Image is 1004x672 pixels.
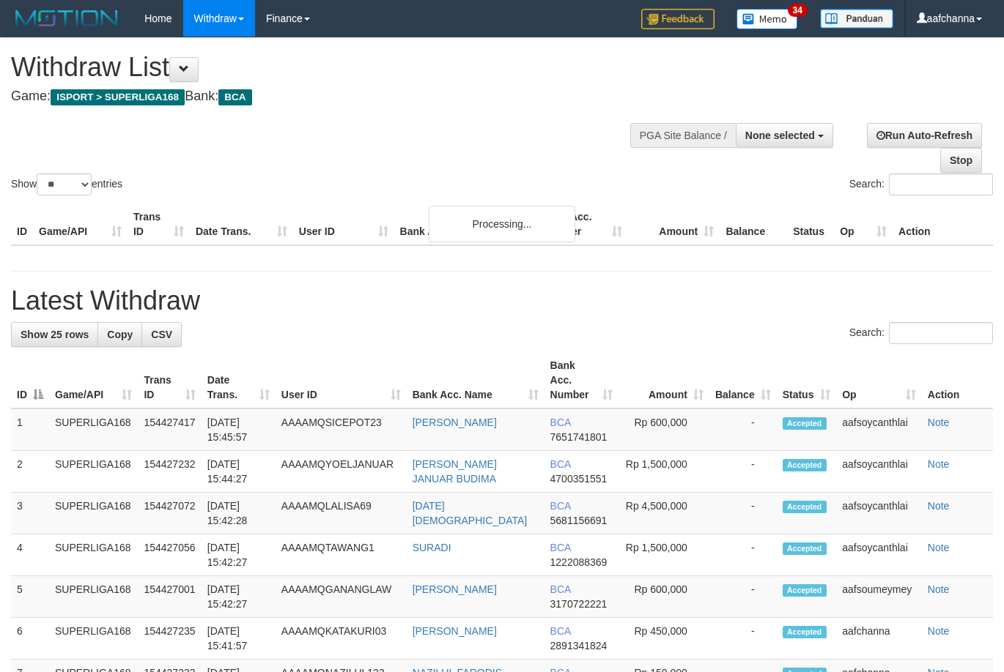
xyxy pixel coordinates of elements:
[940,148,982,173] a: Stop
[536,204,628,245] th: Bank Acc. Number
[11,286,993,316] h1: Latest Withdraw
[619,493,709,534] td: Rp 4,500,000
[49,408,138,451] td: SUPERLIGA168
[928,542,950,553] a: Note
[394,204,537,245] th: Bank Acc. Name
[49,576,138,618] td: SUPERLIGA168
[413,625,497,637] a: [PERSON_NAME]
[550,625,571,637] span: BCA
[49,534,138,576] td: SUPERLIGA168
[21,329,89,340] span: Show 25 rows
[429,206,575,242] div: Processing...
[709,534,777,576] td: -
[218,89,251,105] span: BCA
[138,493,201,534] td: 154427072
[709,408,777,451] td: -
[783,626,827,638] span: Accepted
[745,130,815,141] span: None selected
[550,473,608,485] span: Copy 4700351551 to clipboard
[49,352,138,408] th: Game/API: activate to sort column ascending
[11,534,49,576] td: 4
[293,204,394,245] th: User ID
[407,352,545,408] th: Bank Acc. Name: activate to sort column ascending
[202,534,276,576] td: [DATE] 15:42:27
[545,352,619,408] th: Bank Acc. Number: activate to sort column ascending
[619,451,709,493] td: Rp 1,500,000
[834,204,893,245] th: Op
[128,204,190,245] th: Trans ID
[190,204,293,245] th: Date Trans.
[720,204,787,245] th: Balance
[737,9,798,29] img: Button%20Memo.svg
[276,493,407,534] td: AAAAMQLALISA69
[928,625,950,637] a: Note
[202,451,276,493] td: [DATE] 15:44:27
[11,322,98,347] a: Show 25 rows
[820,9,893,29] img: panduan.png
[11,89,654,104] h4: Game: Bank:
[783,584,827,597] span: Accepted
[619,618,709,660] td: Rp 450,000
[11,451,49,493] td: 2
[550,417,571,428] span: BCA
[413,417,497,428] a: [PERSON_NAME]
[49,451,138,493] td: SUPERLIGA168
[889,322,993,344] input: Search:
[783,417,827,430] span: Accepted
[202,493,276,534] td: [DATE] 15:42:28
[11,576,49,618] td: 5
[276,408,407,451] td: AAAAMQSICEPOT23
[777,352,837,408] th: Status: activate to sort column ascending
[550,598,608,610] span: Copy 3170722221 to clipboard
[709,618,777,660] td: -
[928,583,950,595] a: Note
[836,618,922,660] td: aafchanna
[550,500,571,512] span: BCA
[709,493,777,534] td: -
[413,500,528,526] a: [DATE][DEMOGRAPHIC_DATA]
[836,493,922,534] td: aafsoycanthlai
[867,123,982,148] a: Run Auto-Refresh
[276,618,407,660] td: AAAAMQKATAKURI03
[709,352,777,408] th: Balance: activate to sort column ascending
[928,417,950,428] a: Note
[836,352,922,408] th: Op: activate to sort column ascending
[550,640,608,652] span: Copy 2891341824 to clipboard
[550,542,571,553] span: BCA
[619,576,709,618] td: Rp 600,000
[202,352,276,408] th: Date Trans.: activate to sort column ascending
[709,576,777,618] td: -
[619,534,709,576] td: Rp 1,500,000
[11,352,49,408] th: ID: activate to sort column descending
[11,173,122,195] label: Show entries
[11,204,33,245] th: ID
[33,204,128,245] th: Game/API
[138,576,201,618] td: 154427001
[11,618,49,660] td: 6
[276,534,407,576] td: AAAAMQTAWANG1
[107,329,133,340] span: Copy
[49,618,138,660] td: SUPERLIGA168
[413,458,497,485] a: [PERSON_NAME] JANUAR BUDIMA
[138,534,201,576] td: 154427056
[836,408,922,451] td: aafsoycanthlai
[11,7,122,29] img: MOTION_logo.png
[788,4,808,17] span: 34
[550,431,608,443] span: Copy 7651741801 to clipboard
[628,204,720,245] th: Amount
[138,408,201,451] td: 154427417
[202,408,276,451] td: [DATE] 15:45:57
[276,576,407,618] td: AAAAMQGANANGLAW
[889,173,993,195] input: Search:
[97,322,142,347] a: Copy
[11,53,654,82] h1: Withdraw List
[783,459,827,471] span: Accepted
[138,451,201,493] td: 154427232
[550,583,571,595] span: BCA
[928,500,950,512] a: Note
[51,89,185,105] span: ISPORT > SUPERLIGA168
[202,576,276,618] td: [DATE] 15:42:27
[413,583,497,595] a: [PERSON_NAME]
[141,322,182,347] a: CSV
[276,352,407,408] th: User ID: activate to sort column ascending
